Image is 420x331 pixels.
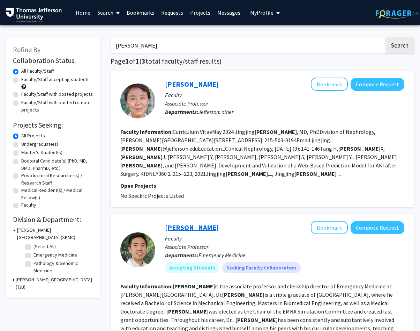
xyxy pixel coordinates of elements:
b: [PERSON_NAME] [166,308,209,315]
h2: Collaboration Status: [13,56,93,65]
p: Faculty [165,234,404,243]
b: [PERSON_NAME] [294,170,337,177]
a: [PERSON_NAME] [165,223,219,232]
b: Faculty Information: [120,128,173,135]
button: Add Xiao Chi Zhang to Bookmarks [311,221,348,234]
a: Messages [214,0,244,25]
label: Master's Student(s) [21,149,62,156]
a: [PERSON_NAME] [165,80,219,88]
b: [PERSON_NAME] [226,170,268,177]
img: ForagerOne Logo [376,8,419,19]
label: Faculty [21,201,36,209]
a: Bookmarks [123,0,158,25]
mat-chip: Accepting Students [165,262,219,273]
button: Compose Request to Xiao Chi Zhang [351,221,404,234]
p: Associate Professor [165,99,404,108]
b: [PERSON_NAME] [173,283,215,290]
label: Doctoral Candidate(s) (PhD, MD, DMD, PharmD, etc.) [21,157,93,172]
span: 3 [142,57,145,65]
span: Jefferson: other [198,108,233,115]
b: [PERSON_NAME] [235,316,278,323]
b: Faculty Information: [120,283,173,290]
label: All Faculty/Staff [21,67,54,75]
label: All Projects [21,132,45,139]
label: Faculty/Staff accepting students [21,76,90,83]
label: Emergency Medicine [33,251,77,259]
a: Home [72,0,94,25]
label: Postdoctoral Researcher(s) / Research Staff [21,172,93,187]
label: Medical Resident(s) / Medical Fellow(s) [21,187,93,201]
a: Requests [158,0,187,25]
b: [PERSON_NAME] [120,162,163,169]
h3: [PERSON_NAME][GEOGRAPHIC_DATA] (TJU) [16,276,93,291]
h2: Division & Department: [13,215,93,224]
b: Departments: [165,252,198,259]
h2: Projects Seeking: [13,121,93,129]
p: Faculty [165,91,404,99]
button: Add Jingjing Zhang to Bookmarks [311,78,348,91]
button: Search [385,37,414,53]
b: Departments: [165,108,198,115]
span: 1 [135,57,139,65]
label: Undergraduate(s) [21,141,58,148]
a: Projects [187,0,214,25]
p: Associate Professor [165,243,404,251]
span: Refine By [13,45,40,54]
span: 1 [125,57,129,65]
b: [PERSON_NAME] [222,291,264,298]
b: [PERSON_NAME] [338,145,381,152]
h3: [PERSON_NAME][GEOGRAPHIC_DATA] (SKMC) [17,226,93,241]
img: Thomas Jefferson University Logo [6,8,62,22]
button: Compose Request to Jingjing Zhang [351,78,404,91]
fg-read-more: Curriculum VitaeMay 2024 Jingjing , MD, PhDDivision of Nephrology, [PERSON_NAME][GEOGRAPHIC_DATA]... [120,128,397,177]
span: Emergency Medicine [198,252,246,259]
p: Open Projects [120,181,404,190]
label: Faculty/Staff with posted projects [21,91,93,98]
label: Faculty/Staff with posted remote projects [21,99,93,114]
h1: Page of ( total faculty/staff results) [111,57,414,65]
label: Pathology & Genomic Medicine [33,260,91,274]
b: [PERSON_NAME] [255,128,297,135]
span: My Profile [250,9,273,16]
a: Search [94,0,123,25]
mat-chip: Seeking Faculty Collaborators [222,262,301,273]
iframe: Chat [5,300,30,326]
b: [PERSON_NAME] [120,145,163,152]
label: (Select All) [33,243,56,250]
input: Search Keywords [111,37,384,53]
span: No Specific Projects Listed [120,192,184,199]
b: [PERSON_NAME] [120,153,163,160]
